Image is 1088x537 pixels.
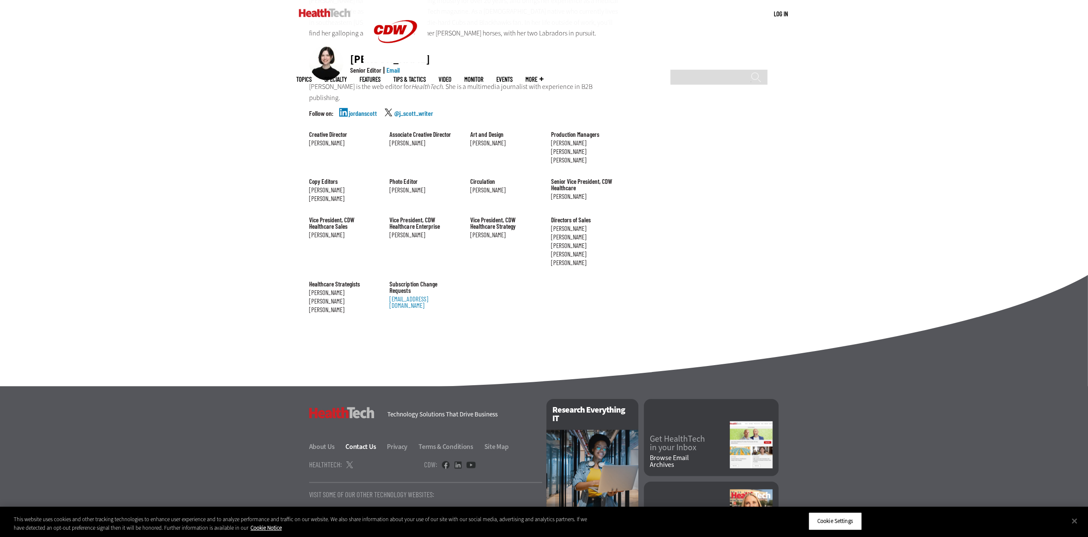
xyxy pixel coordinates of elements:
[309,131,377,138] div: Creative Director
[14,515,599,532] div: This website uses cookies and other tracking technologies to enhance user experience and to analy...
[309,195,377,202] div: [PERSON_NAME]
[389,295,428,309] a: [EMAIL_ADDRESS][DOMAIN_NAME]
[309,178,377,185] div: Copy Editors
[389,140,457,146] div: [PERSON_NAME]
[551,225,619,232] div: [PERSON_NAME]
[389,187,457,193] div: [PERSON_NAME]
[470,217,538,230] div: Vice President, CDW Healthcare Strategy
[309,407,374,418] h3: HealthTech
[363,56,428,65] a: CDW
[650,454,730,468] a: Browse EmailArchives
[551,178,619,191] div: Senior Vice President, CDW Healthcare
[551,131,619,138] div: Production Managers
[309,298,377,304] div: [PERSON_NAME]
[309,491,542,498] p: Visit Some Of Our Other Technology Websites:
[394,110,433,131] a: @j_scott_writer
[470,232,538,238] div: [PERSON_NAME]
[251,524,282,531] a: More information about your privacy
[551,148,619,155] div: [PERSON_NAME]
[551,242,619,249] div: [PERSON_NAME]
[387,442,417,451] a: Privacy
[470,140,538,146] div: [PERSON_NAME]
[470,178,538,185] div: Circulation
[309,217,377,230] div: Vice President, CDW Healthcare Sales
[393,76,426,83] a: Tips & Tactics
[808,512,862,530] button: Cookie Settings
[439,76,451,83] a: Video
[464,76,484,83] a: MonITor
[296,76,312,83] span: Topics
[299,9,351,17] img: Home
[309,140,377,146] div: [PERSON_NAME]
[389,281,457,294] div: Subscription Change Requests
[360,76,380,83] a: Features
[551,234,619,240] div: [PERSON_NAME]
[470,187,538,193] div: [PERSON_NAME]
[551,260,619,266] div: [PERSON_NAME]
[324,76,347,83] span: Specialty
[309,187,377,193] div: [PERSON_NAME]
[551,157,619,163] div: [PERSON_NAME]
[470,131,538,138] div: Art and Design
[389,178,457,185] div: Photo Editor
[774,9,788,18] div: User menu
[309,289,377,296] div: [PERSON_NAME]
[309,232,377,238] div: [PERSON_NAME]
[309,281,377,287] div: Healthcare Strategists
[551,217,619,223] div: Directors of Sales
[389,131,457,138] div: Associate Creative Director
[419,442,483,451] a: Terms & Conditions
[774,10,788,18] a: Log in
[650,435,730,452] a: Get HealthTechin your Inbox
[389,217,457,230] div: Vice President, CDW Healthcare Enterprise
[1065,511,1084,530] button: Close
[309,442,345,451] a: About Us
[387,411,536,418] h4: Technology Solutions That Drive Business
[484,442,509,451] a: Site Map
[309,461,342,468] h4: HealthTech:
[551,251,619,257] div: [PERSON_NAME]
[345,442,386,451] a: Contact Us
[546,399,638,430] h2: Research Everything IT
[424,461,437,468] h4: CDW:
[551,140,619,146] div: [PERSON_NAME]
[496,76,513,83] a: Events
[389,232,457,238] div: [PERSON_NAME]
[349,110,377,131] a: jordanscott
[309,307,377,313] div: [PERSON_NAME]
[730,421,773,468] img: newsletter screenshot
[525,76,543,83] span: More
[551,193,619,200] div: [PERSON_NAME]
